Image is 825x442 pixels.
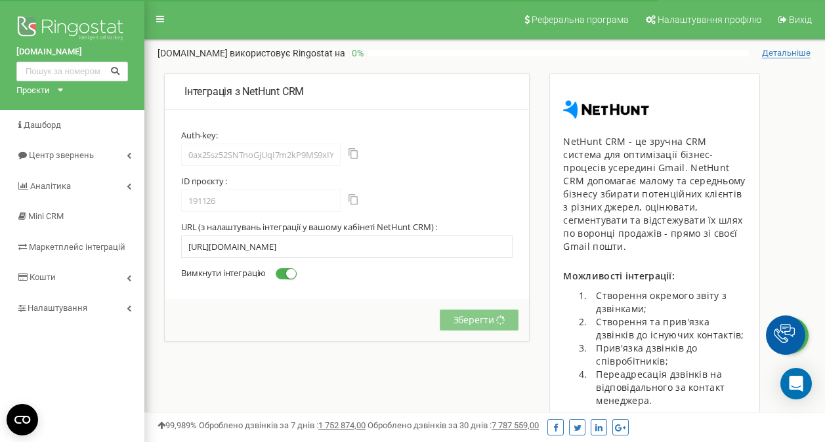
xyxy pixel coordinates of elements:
[563,100,649,119] img: image
[492,420,539,430] u: 7 787 559,00
[28,211,64,221] span: Mini CRM
[30,272,56,282] span: Кошти
[7,404,38,435] button: Open CMP widget
[780,368,812,399] div: Open Intercom Messenger
[29,150,94,160] span: Центр звернень
[563,135,746,253] div: NetHunt CRM - це зручна CRM система для оптимізації бізнес-процесів усередині Gmail. NetHunt CRM ...
[181,176,227,186] label: ID проєкту :
[589,342,746,368] li: Прив'язка дзвінків до співробітників;
[29,242,125,252] span: Маркетплейс інтеграцій
[589,368,746,407] li: Переадресація дзвінків на відповідального за контакт менеджера.
[181,130,218,140] label: Auth-key:
[16,85,50,97] div: Проєкти
[158,47,345,60] p: [DOMAIN_NAME]
[532,14,629,25] span: Реферальна програма
[762,48,811,58] span: Детальніше
[589,289,746,315] li: Створення окремого звіту з дзвінками;
[158,420,197,430] span: 99,989%
[563,270,746,283] p: Можливості інтеграції:
[16,46,128,58] a: [DOMAIN_NAME]
[230,48,345,58] span: використовує Ringostat на
[368,420,539,430] span: Оброблено дзвінків за 30 днів :
[345,47,367,60] p: 0 %
[16,62,128,81] input: Пошук за номером
[28,303,87,313] span: Налаштування
[181,222,437,232] label: URL (з налаштувань інтеграції у вашому кабінеті NetHunt CRM) :
[440,310,518,331] button: Зберегти
[318,420,366,430] u: 1 752 874,00
[30,181,71,191] span: Аналiтика
[184,85,509,100] p: Інтеграція з NetHunt CRM
[789,14,812,25] span: Вихід
[181,268,297,279] label: Вимкнути інтеграцію
[16,13,128,46] img: Ringostat logo
[199,420,366,430] span: Оброблено дзвінків за 7 днів :
[658,14,761,25] span: Налаштування профілю
[24,120,61,130] span: Дашборд
[589,315,746,342] li: Створення та прив'язка дзвінків до існуючих контактів;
